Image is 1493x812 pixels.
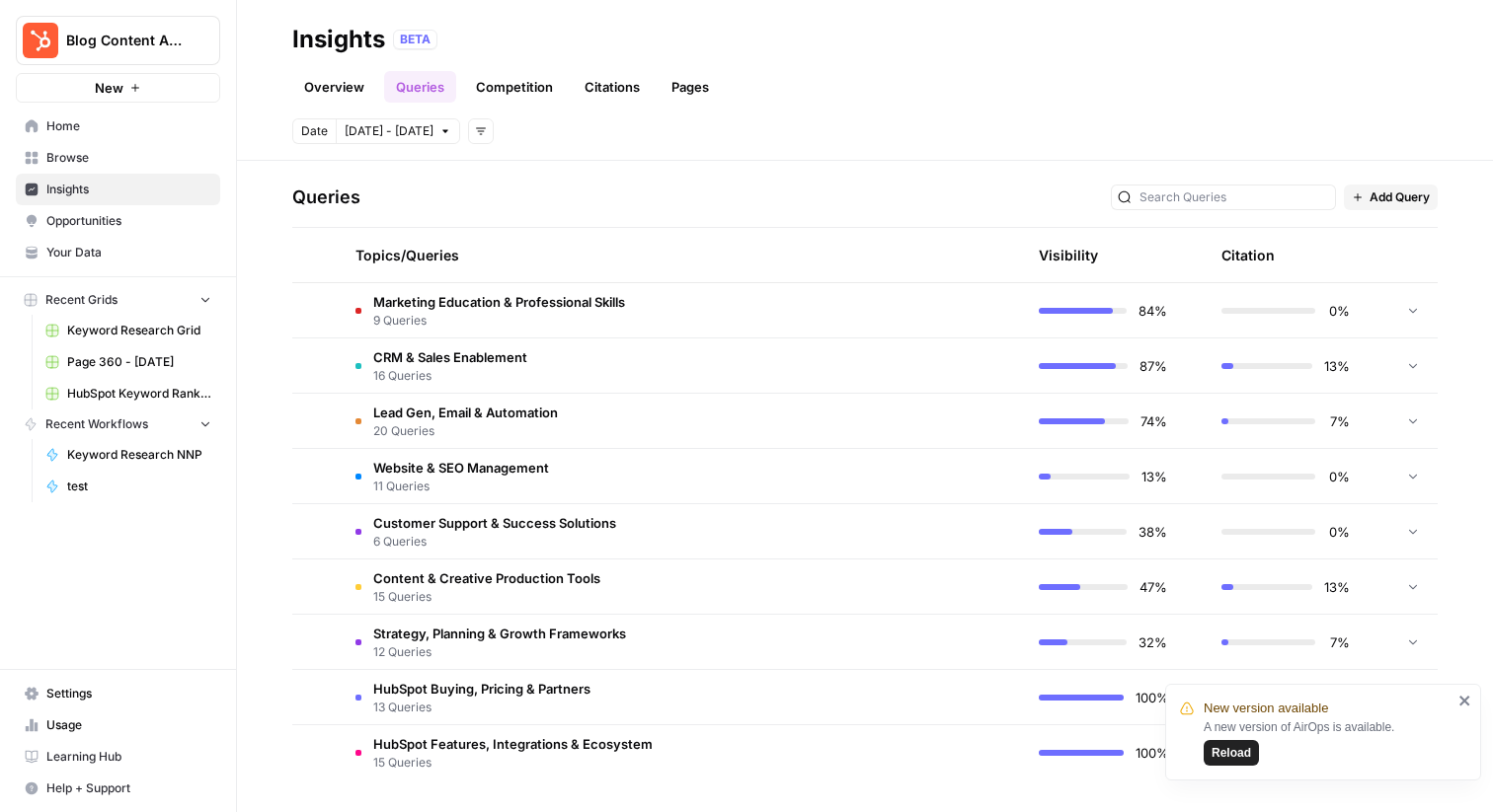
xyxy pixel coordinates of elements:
[16,709,220,741] a: Usage
[95,78,123,98] span: New
[67,446,211,464] span: Keyword Research NNP
[37,346,220,378] a: Page 360 - [DATE]
[16,741,220,773] a: Learning Hub
[1344,185,1438,210] button: Add Query
[373,312,625,330] span: 9 Queries
[67,322,211,339] span: Keyword Research Grid
[373,458,549,478] span: Website & SEO Management
[1212,744,1251,762] span: Reload
[373,513,616,533] span: Customer Support & Success Solutions
[292,24,385,55] div: Insights
[37,471,220,502] a: test
[373,588,600,606] span: 15 Queries
[16,409,220,439] button: Recent Workflows
[464,71,565,103] a: Competition
[1204,740,1259,766] button: Reload
[1327,301,1350,321] span: 0%
[67,478,211,495] span: test
[1139,577,1167,597] span: 47%
[66,31,186,50] span: Blog Content Action Plan
[37,439,220,471] a: Keyword Research NNP
[16,174,220,205] a: Insights
[1458,693,1472,708] button: close
[384,71,456,103] a: Queries
[336,118,460,144] button: [DATE] - [DATE]
[373,347,527,367] span: CRM & Sales Enablement
[355,228,820,282] div: Topics/Queries
[345,122,433,140] span: [DATE] - [DATE]
[373,624,626,643] span: Strategy, Planning & Growth Frameworks
[46,117,211,135] span: Home
[1324,356,1350,376] span: 13%
[1141,467,1167,486] span: 13%
[16,205,220,237] a: Opportunities
[1139,301,1167,321] span: 84%
[1204,699,1328,718] span: New version available
[1140,411,1167,431] span: 74%
[1139,187,1329,207] input: Search Queries
[16,142,220,174] a: Browse
[373,734,653,754] span: HubSpot Features, Integrations & Ecosystem
[1327,467,1350,486] span: 0%
[1136,743,1167,763] span: 100%
[45,415,148,433] span: Recent Workflows
[37,315,220,346] a: Keyword Research Grid
[1327,522,1350,542] span: 0%
[16,773,220,804] button: Help + Support
[1327,411,1350,431] span: 7%
[46,181,211,198] span: Insights
[1136,688,1167,707] span: 100%
[46,716,211,734] span: Usage
[16,237,220,268] a: Your Data
[373,568,600,588] span: Content & Creative Production Tools
[1370,188,1430,206] span: Add Query
[46,212,211,230] span: Opportunities
[1327,632,1350,652] span: 7%
[1139,522,1167,542] span: 38%
[37,378,220,409] a: HubSpot Keyword Rankings _ Pos 1 - 20 - Keyword Rankings - HubSpot.com.csv
[373,533,616,551] span: 6 Queries
[373,679,590,699] span: HubSpot Buying, Pricing & Partners
[67,353,211,371] span: Page 360 - [DATE]
[16,678,220,709] a: Settings
[373,422,558,440] span: 20 Queries
[660,71,721,103] a: Pages
[16,16,220,65] button: Workspace: Blog Content Action Plan
[373,478,549,495] span: 11 Queries
[373,699,590,716] span: 13 Queries
[1039,246,1098,265] div: Visibility
[292,71,376,103] a: Overview
[301,122,328,140] span: Date
[1204,718,1453,766] div: A new version of AirOps is available.
[292,184,360,211] h3: Queries
[1139,632,1167,652] span: 32%
[23,23,58,58] img: Blog Content Action Plan Logo
[373,367,527,385] span: 16 Queries
[1221,228,1275,282] div: Citation
[46,244,211,261] span: Your Data
[16,73,220,103] button: New
[1324,577,1350,597] span: 13%
[373,292,625,312] span: Marketing Education & Professional Skills
[573,71,652,103] a: Citations
[46,779,211,797] span: Help + Support
[373,403,558,422] span: Lead Gen, Email & Automation
[67,385,211,403] span: HubSpot Keyword Rankings _ Pos 1 - 20 - Keyword Rankings - HubSpot.com.csv
[1139,356,1167,376] span: 87%
[373,643,626,661] span: 12 Queries
[46,748,211,766] span: Learning Hub
[46,685,211,702] span: Settings
[393,30,437,49] div: BETA
[46,149,211,167] span: Browse
[373,754,653,772] span: 15 Queries
[16,285,220,315] button: Recent Grids
[45,291,118,309] span: Recent Grids
[16,111,220,142] a: Home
